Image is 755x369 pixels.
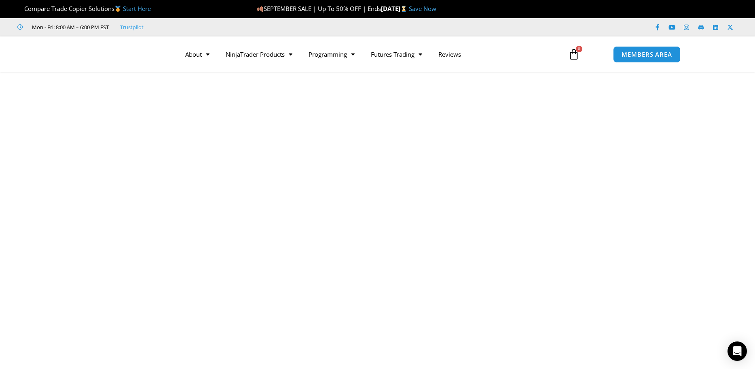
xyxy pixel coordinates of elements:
a: Start Here [123,4,151,13]
span: Compare Trade Copier Solutions [17,4,151,13]
a: Trustpilot [120,22,144,32]
a: NinjaTrader Products [218,45,300,64]
div: Open Intercom Messenger [728,341,747,361]
a: About [177,45,218,64]
a: 0 [556,43,592,66]
span: MEMBERS AREA [622,51,672,58]
img: 🥇 [115,6,121,12]
span: Mon - Fri: 8:00 AM – 6:00 PM EST [30,22,109,32]
a: Futures Trading [363,45,430,64]
span: 0 [576,46,582,52]
a: Reviews [430,45,469,64]
span: SEPTEMBER SALE | Up To 50% OFF | Ends [257,4,381,13]
img: LogoAI | Affordable Indicators – NinjaTrader [74,40,161,69]
a: MEMBERS AREA [613,46,681,63]
strong: [DATE] [381,4,409,13]
nav: Menu [177,45,559,64]
img: ⌛ [401,6,407,12]
img: 🍂 [257,6,263,12]
a: Save Now [409,4,436,13]
img: 🏆 [18,6,24,12]
a: Programming [300,45,363,64]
